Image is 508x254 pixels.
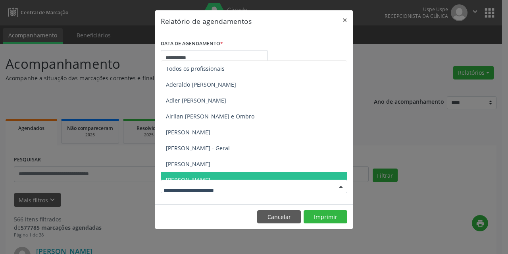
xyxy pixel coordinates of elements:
[166,97,226,104] span: Adler [PERSON_NAME]
[166,65,225,72] span: Todos os profissionais
[166,112,254,120] span: Airllan [PERSON_NAME] e Ombro
[161,16,252,26] h5: Relatório de agendamentos
[161,38,223,50] label: DATA DE AGENDAMENTO
[337,10,353,30] button: Close
[166,144,230,152] span: [PERSON_NAME] - Geral
[166,176,210,184] span: [PERSON_NAME]
[166,81,236,88] span: Aderaldo [PERSON_NAME]
[257,210,301,224] button: Cancelar
[166,128,210,136] span: [PERSON_NAME]
[304,210,347,224] button: Imprimir
[166,160,210,168] span: [PERSON_NAME]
